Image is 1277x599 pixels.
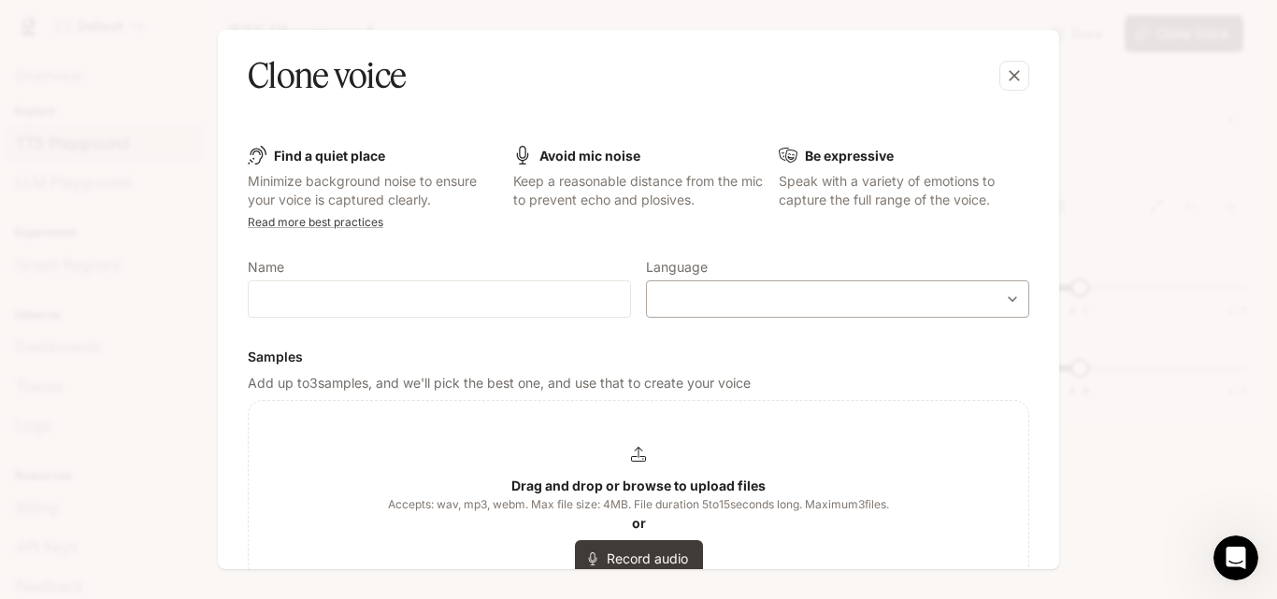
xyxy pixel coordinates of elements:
[539,148,640,164] b: Avoid mic noise
[248,52,406,99] h5: Clone voice
[513,172,764,209] p: Keep a reasonable distance from the mic to prevent echo and plosives.
[805,148,894,164] b: Be expressive
[248,374,1029,392] p: Add up to 3 samples, and we'll pick the best one, and use that to create your voice
[248,348,1029,366] h6: Samples
[274,148,385,164] b: Find a quiet place
[632,515,646,531] b: or
[646,261,708,274] p: Language
[1213,535,1258,580] iframe: Intercom live chat
[248,261,284,274] p: Name
[248,172,498,209] p: Minimize background noise to ensure your voice is captured clearly.
[647,290,1028,308] div: ​
[779,172,1029,209] p: Speak with a variety of emotions to capture the full range of the voice.
[511,478,766,493] b: Drag and drop or browse to upload files
[388,495,889,514] span: Accepts: wav, mp3, webm. Max file size: 4MB. File duration 5 to 15 seconds long. Maximum 3 files.
[575,540,703,578] button: Record audio
[248,215,383,229] a: Read more best practices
